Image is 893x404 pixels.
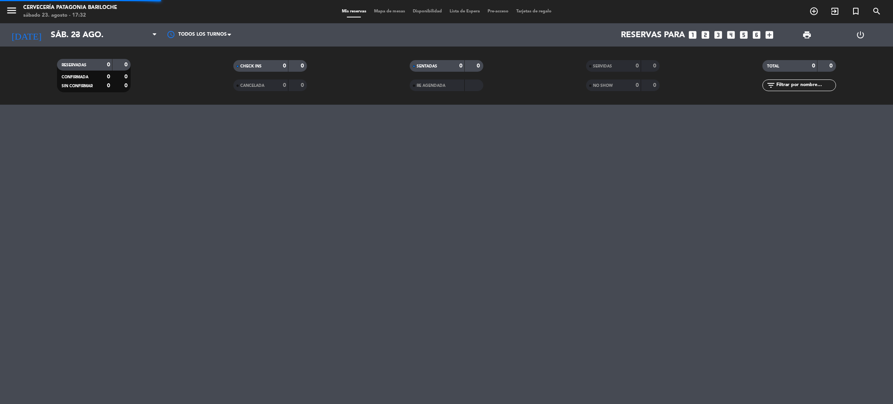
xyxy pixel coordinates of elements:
[872,7,881,16] i: search
[6,5,17,19] button: menu
[593,84,613,88] span: NO SHOW
[446,9,484,14] span: Lista de Espera
[484,9,512,14] span: Pre-acceso
[459,63,462,69] strong: 0
[6,5,17,16] i: menu
[283,63,286,69] strong: 0
[752,30,762,40] i: looks_6
[301,83,305,88] strong: 0
[6,26,47,43] i: [DATE]
[809,7,819,16] i: add_circle_outline
[688,30,698,40] i: looks_one
[107,62,110,67] strong: 0
[107,74,110,79] strong: 0
[477,63,481,69] strong: 0
[802,30,812,40] span: print
[301,63,305,69] strong: 0
[417,64,437,68] span: SENTADAS
[512,9,555,14] span: Tarjetas de regalo
[417,84,445,88] span: RE AGENDADA
[776,81,836,90] input: Filtrar por nombre...
[370,9,409,14] span: Mapa de mesas
[107,83,110,88] strong: 0
[338,9,370,14] span: Mis reservas
[283,83,286,88] strong: 0
[766,81,776,90] i: filter_list
[240,64,262,68] span: CHECK INS
[62,84,93,88] span: SIN CONFIRMAR
[767,64,779,68] span: TOTAL
[764,30,774,40] i: add_box
[124,62,129,67] strong: 0
[700,30,710,40] i: looks_two
[726,30,736,40] i: looks_4
[62,63,86,67] span: RESERVADAS
[240,84,264,88] span: CANCELADA
[636,83,639,88] strong: 0
[834,23,887,47] div: LOG OUT
[636,63,639,69] strong: 0
[124,83,129,88] strong: 0
[653,63,658,69] strong: 0
[621,30,685,40] span: Reservas para
[739,30,749,40] i: looks_5
[851,7,860,16] i: turned_in_not
[409,9,446,14] span: Disponibilidad
[856,30,865,40] i: power_settings_new
[62,75,88,79] span: CONFIRMADA
[829,63,834,69] strong: 0
[830,7,840,16] i: exit_to_app
[23,4,117,12] div: Cervecería Patagonia Bariloche
[812,63,815,69] strong: 0
[72,30,81,40] i: arrow_drop_down
[23,12,117,19] div: sábado 23. agosto - 17:32
[593,64,612,68] span: SERVIDAS
[653,83,658,88] strong: 0
[124,74,129,79] strong: 0
[713,30,723,40] i: looks_3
